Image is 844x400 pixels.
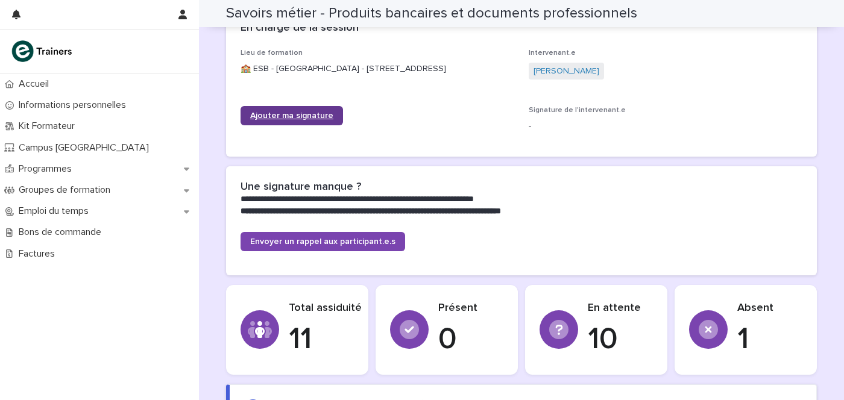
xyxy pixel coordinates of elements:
h2: Une signature manque ? [241,181,361,194]
p: Présent [438,302,503,315]
span: Ajouter ma signature [250,111,333,120]
span: Intervenant.e [529,49,576,57]
a: Ajouter ma signature [241,106,343,125]
p: Campus [GEOGRAPHIC_DATA] [14,142,159,154]
p: Emploi du temps [14,205,98,217]
h2: En charge de la session [241,22,359,35]
p: Kit Formateur [14,120,84,132]
p: En attente [588,302,653,315]
span: Lieu de formation [241,49,303,57]
p: 🏫 ESB - [GEOGRAPHIC_DATA] - [STREET_ADDRESS] [241,63,514,75]
p: Programmes [14,163,81,175]
p: Absent [737,302,802,315]
h2: Savoirs métier - Produits bancaires et documents professionnels [226,5,637,22]
span: Envoyer un rappel aux participant.e.s [250,237,395,246]
p: Total assiduité [289,302,362,315]
p: Factures [14,248,65,260]
p: 11 [289,322,362,358]
p: 0 [438,322,503,358]
img: K0CqGN7SDeD6s4JG8KQk [10,39,76,63]
a: Envoyer un rappel aux participant.e.s [241,232,405,251]
p: Accueil [14,78,58,90]
p: Informations personnelles [14,99,136,111]
p: Groupes de formation [14,184,120,196]
a: [PERSON_NAME] [534,65,599,78]
p: - [529,120,802,133]
p: 1 [737,322,802,358]
p: Bons de commande [14,227,111,238]
p: 10 [588,322,653,358]
span: Signature de l'intervenant.e [529,107,626,114]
